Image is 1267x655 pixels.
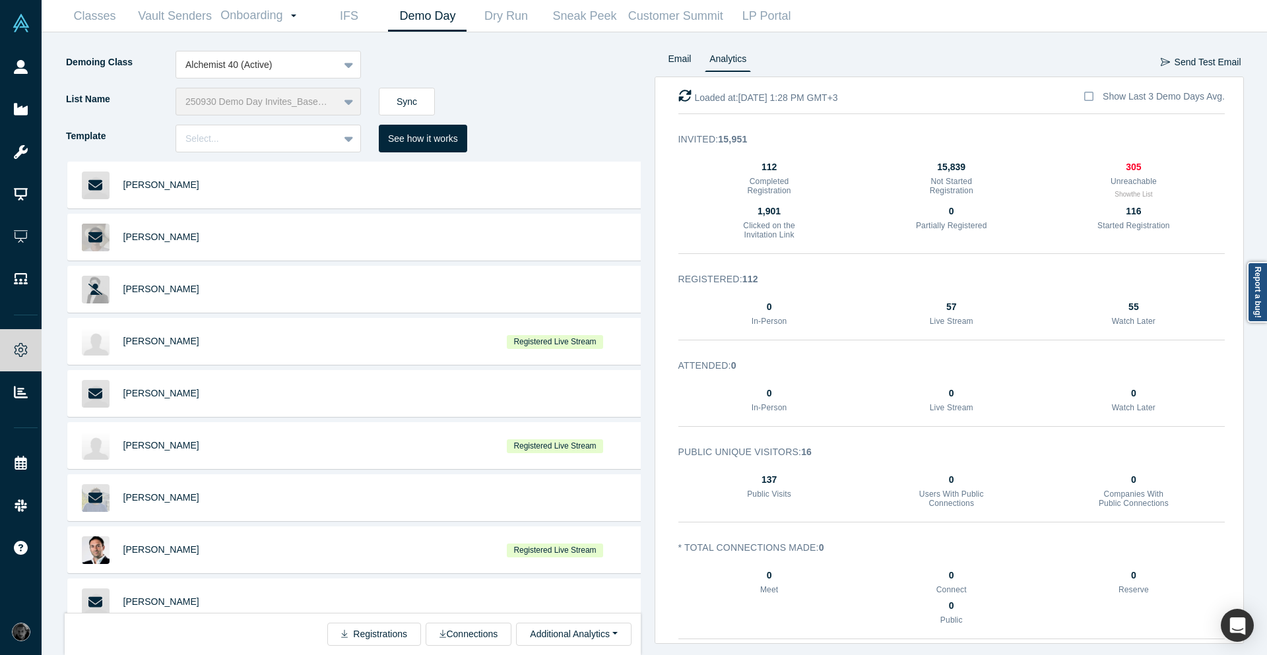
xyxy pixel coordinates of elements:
div: 0 [732,569,806,582]
div: 0 [915,204,989,218]
h3: In-Person [732,317,806,326]
strong: 0 [731,360,736,371]
div: 112 [732,160,806,174]
h3: Not Started Registration [915,177,989,196]
a: [PERSON_NAME] [123,388,199,398]
a: Analytics [705,51,751,72]
img: Krishna Gogineni's Profile Image [82,328,110,356]
label: Demoing Class [65,51,176,74]
div: 0 [1097,387,1171,400]
h3: Started Registration [1097,221,1171,230]
div: 0 [732,387,806,400]
button: Registrations [327,623,421,646]
h3: Public [915,615,989,625]
div: 15,839 [915,160,989,174]
button: Send Test Email [1160,51,1242,74]
strong: 0 [819,542,824,553]
h3: Connect [915,585,989,594]
div: 57 [915,300,989,314]
div: 0 [915,569,989,582]
div: Loaded at: [DATE] 1:28 PM GMT+3 [678,89,838,105]
h3: Users With Public Connections [915,489,989,509]
h3: Watch Later [1097,317,1171,326]
h3: Registered : [678,272,1207,286]
a: IFS [309,1,388,32]
label: List Name [65,88,176,111]
label: Template [65,125,176,148]
strong: 112 [742,274,758,284]
h3: Completed Registration [732,177,806,196]
div: 1,901 [732,204,806,218]
a: [PERSON_NAME] [123,544,199,555]
div: 0 [915,599,989,613]
div: Show Last 3 Demo Days Avg. [1103,90,1225,104]
a: Sneak Peek [545,1,624,32]
h3: Live Stream [915,403,989,412]
h3: Unreachable [1097,177,1171,186]
img: Paolo Privitera's Profile Image [82,536,110,564]
h3: Partially Registered [915,221,989,230]
button: Sync [379,88,435,115]
a: [PERSON_NAME] [123,336,199,346]
button: Connections [426,623,511,646]
button: Showthe List [1115,189,1152,199]
div: 0 [915,387,989,400]
div: 0 [915,473,989,487]
div: 116 [1097,204,1171,218]
h3: Public Unique Visitors : [678,445,1207,459]
a: Demo Day [388,1,467,32]
a: Vault Senders [134,1,216,32]
span: Registered Live Stream [507,335,603,349]
h3: Companies With Public Connections [1097,489,1171,509]
div: 0 [732,300,806,314]
div: 55 [1097,300,1171,314]
a: Report a bug! [1247,262,1267,323]
div: 305 [1097,160,1171,174]
span: Registered Live Stream [507,544,603,557]
a: LP Portal [727,1,806,32]
h3: Live Stream [915,317,989,326]
a: [PERSON_NAME] [123,492,199,503]
a: Onboarding [216,1,309,31]
button: See how it works [379,125,467,152]
a: Dry Run [467,1,545,32]
div: 0 [1097,569,1171,582]
h3: Watch Later [1097,403,1171,412]
h3: Invited : [678,133,1207,146]
img: Rami C.'s Account [12,623,30,641]
span: Registered Live Stream [507,439,603,453]
a: [PERSON_NAME] [123,596,199,607]
a: [PERSON_NAME] [123,284,199,294]
a: Customer Summit [624,1,727,32]
h3: Attended : [678,359,1207,373]
a: Classes [55,1,134,32]
div: 137 [732,473,806,487]
a: [PERSON_NAME] [123,179,199,190]
h3: Meet [732,585,806,594]
a: [PERSON_NAME] [123,232,199,242]
h3: Clicked on the Invitation Link [732,221,806,240]
h3: In-Person [732,403,806,412]
img: Alchemist Vault Logo [12,14,30,32]
h3: Reserve [1097,585,1171,594]
h3: Public Visits [732,489,806,499]
a: [PERSON_NAME] [123,440,199,451]
a: Email [664,51,696,72]
button: Additional Analytics [516,623,631,646]
img: Lei Wang's Profile Image [82,432,110,460]
strong: 15,951 [718,134,747,144]
div: 0 [1097,473,1171,487]
h3: * Total Connections Made : [678,541,1207,555]
strong: 16 [801,447,812,457]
